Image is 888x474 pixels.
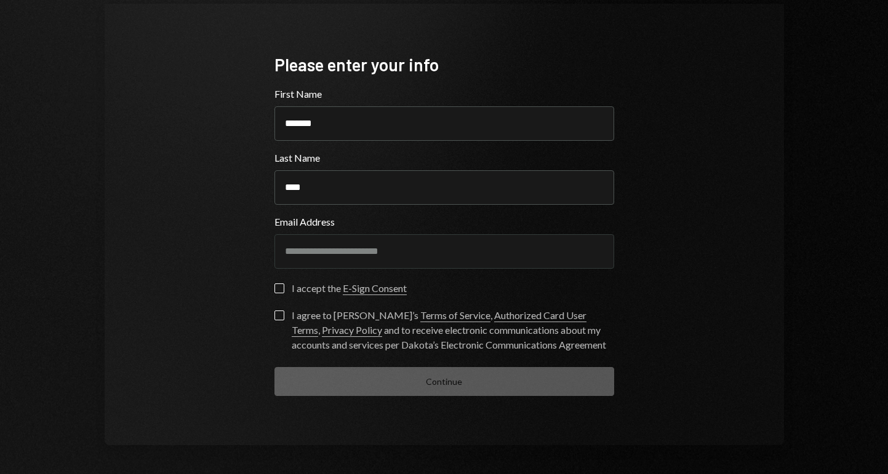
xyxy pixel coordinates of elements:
a: Privacy Policy [322,324,382,337]
a: Terms of Service [420,309,490,322]
a: E-Sign Consent [343,282,407,295]
div: Please enter your info [274,53,614,77]
label: First Name [274,87,614,101]
div: I accept the [292,281,407,296]
button: I agree to [PERSON_NAME]’s Terms of Service, Authorized Card User Terms, Privacy Policy and to re... [274,310,284,320]
label: Email Address [274,215,614,229]
button: I accept the E-Sign Consent [274,283,284,293]
a: Authorized Card User Terms [292,309,586,337]
div: I agree to [PERSON_NAME]’s , , and to receive electronic communications about my accounts and ser... [292,308,614,352]
label: Last Name [274,151,614,165]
